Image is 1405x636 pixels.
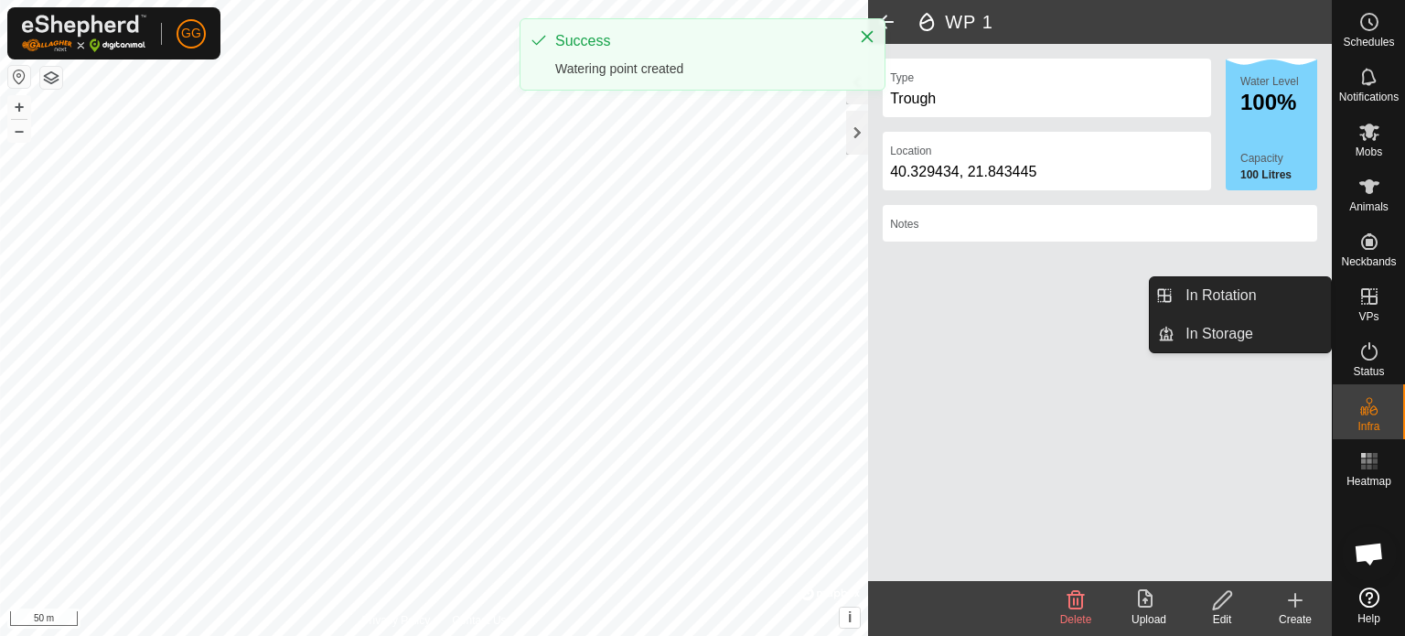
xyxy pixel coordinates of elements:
a: Help [1333,580,1405,631]
img: Gallagher Logo [22,15,146,52]
div: Create [1259,611,1332,628]
div: Upload [1112,611,1185,628]
div: Open chat [1342,526,1397,581]
h2: WP 1 [916,11,1332,33]
label: Notes [890,216,918,232]
label: Type [890,70,914,86]
a: In Rotation [1174,277,1331,314]
span: Notifications [1339,92,1399,102]
span: Delete [1060,613,1092,626]
button: – [8,120,30,142]
span: Neckbands [1341,256,1396,267]
span: Heatmap [1346,476,1391,487]
span: Infra [1357,421,1379,432]
div: Edit [1185,611,1259,628]
div: Success [555,30,841,52]
label: 100 Litres [1240,167,1317,183]
button: + [8,96,30,118]
span: Help [1357,613,1380,624]
span: In Rotation [1185,285,1256,307]
a: Privacy Policy [362,612,431,629]
span: GG [181,24,201,43]
span: Mobs [1356,146,1382,157]
div: Watering point created [555,59,841,79]
li: In Storage [1150,316,1331,352]
button: Map Layers [40,67,62,89]
span: i [848,609,852,625]
span: In Storage [1185,323,1253,345]
a: In Storage [1174,316,1331,352]
div: 100% [1240,92,1317,113]
label: Water Level [1240,75,1299,88]
a: Contact Us [452,612,506,629]
button: i [840,608,860,628]
div: Trough [890,88,1204,110]
li: In Rotation [1150,277,1331,314]
span: Animals [1349,201,1389,212]
div: 40.329434, 21.843445 [890,161,1204,183]
span: Schedules [1343,37,1394,48]
label: Capacity [1240,150,1317,167]
span: Status [1353,366,1384,377]
button: Reset Map [8,66,30,88]
button: Close [854,24,880,49]
label: Location [890,143,931,159]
